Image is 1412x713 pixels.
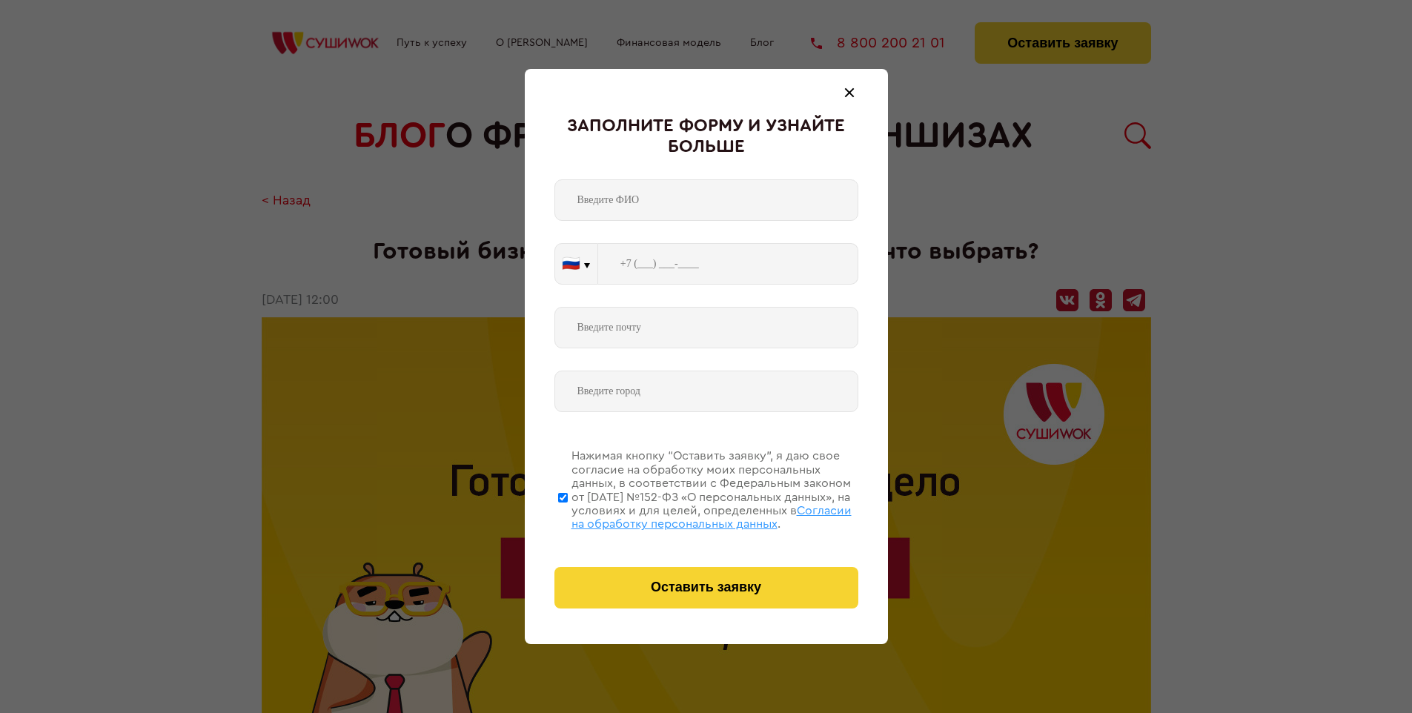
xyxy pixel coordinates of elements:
[554,567,858,608] button: Оставить заявку
[554,307,858,348] input: Введите почту
[571,505,852,530] span: Согласии на обработку персональных данных
[554,116,858,157] div: Заполните форму и узнайте больше
[554,179,858,221] input: Введите ФИО
[598,243,858,285] input: +7 (___) ___-____
[554,371,858,412] input: Введите город
[571,449,858,531] div: Нажимая кнопку “Оставить заявку”, я даю свое согласие на обработку моих персональных данных, в со...
[555,244,597,284] button: 🇷🇺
